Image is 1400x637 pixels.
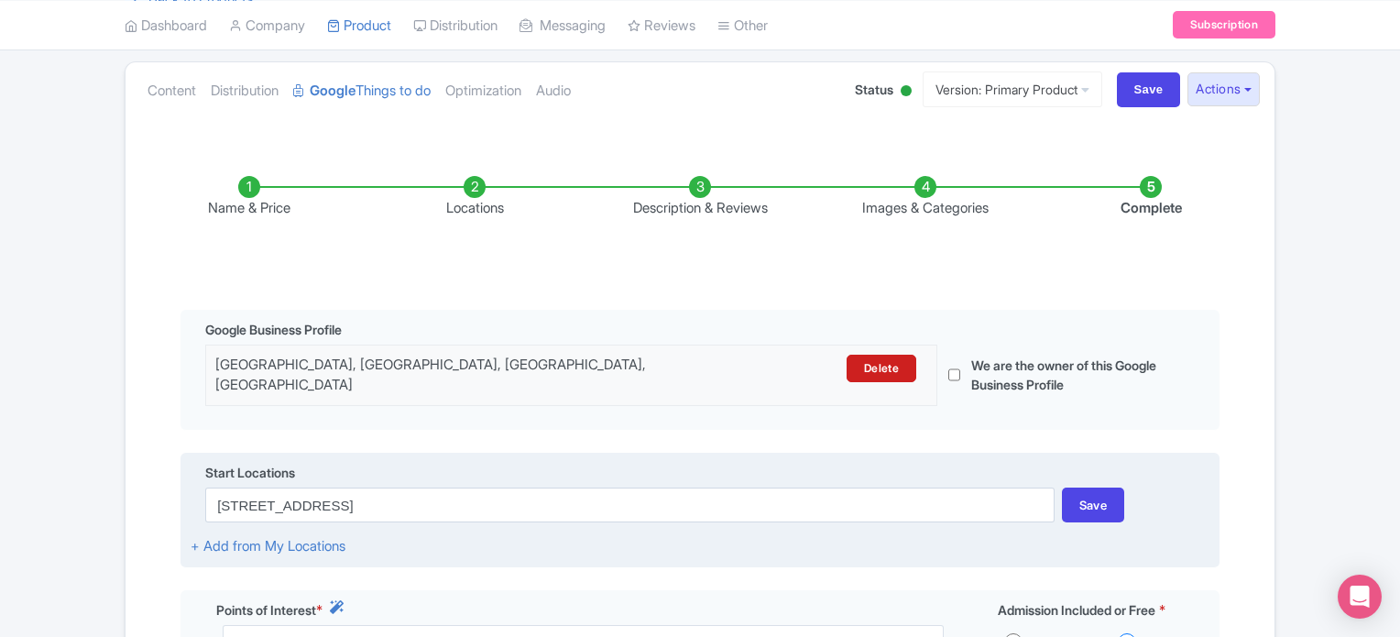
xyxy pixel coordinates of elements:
[813,176,1038,219] li: Images & Categories
[137,176,362,219] li: Name & Price
[897,78,915,106] div: Active
[211,62,279,120] a: Distribution
[191,537,345,555] a: + Add from My Locations
[587,176,813,219] li: Description & Reviews
[1062,488,1125,522] div: Save
[205,320,342,339] span: Google Business Profile
[310,81,355,102] strong: Google
[445,62,521,120] a: Optimization
[536,62,571,120] a: Audio
[362,176,587,219] li: Locations
[923,71,1102,107] a: Version: Primary Product
[971,356,1174,394] label: We are the owner of this Google Business Profile
[855,80,893,99] span: Status
[216,600,316,620] span: Points of Interest
[1173,11,1275,38] a: Subscription
[148,62,196,120] a: Content
[1038,176,1263,219] li: Complete
[215,355,749,396] div: [GEOGRAPHIC_DATA], [GEOGRAPHIC_DATA], [GEOGRAPHIC_DATA], [GEOGRAPHIC_DATA]
[1117,72,1181,107] input: Save
[998,600,1155,620] span: Admission Included or Free
[205,463,295,482] span: Start Locations
[847,355,916,382] a: Delete
[293,62,431,120] a: GoogleThings to do
[1338,575,1382,619] div: Open Intercom Messenger
[1187,72,1260,106] button: Actions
